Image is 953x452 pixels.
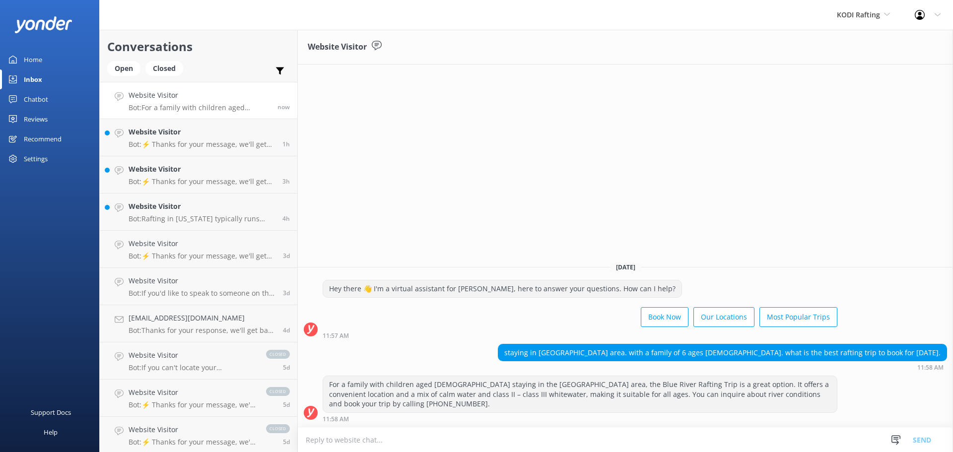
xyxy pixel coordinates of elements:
div: 11:57am 18-Aug-2025 (UTC -06:00) America/Chihuahua [323,332,837,339]
div: Hey there 👋 I'm a virtual assistant for [PERSON_NAME], here to answer your questions. How can I h... [323,280,681,297]
a: Website VisitorBot:⚡ Thanks for your message, we'll get back to you as soon as we can. You're als... [100,231,297,268]
h4: Website Visitor [129,350,256,361]
p: Bot: Thanks for your response, we'll get back to you as soon as we can during opening hours. [129,326,275,335]
div: Help [44,422,58,442]
button: Book Now [641,307,688,327]
strong: 11:58 AM [323,416,349,422]
button: Our Locations [693,307,754,327]
div: Support Docs [31,402,71,422]
span: closed [266,424,290,433]
p: Bot: If you can't locate your confirmation email, please reach out via our contact form at [URL][... [129,363,256,372]
h4: Website Visitor [129,127,275,137]
span: 03:00pm 13-Aug-2025 (UTC -06:00) America/Chihuahua [283,326,290,334]
h4: [EMAIL_ADDRESS][DOMAIN_NAME] [129,313,275,323]
p: Bot: Rafting in [US_STATE] typically runs from [DATE] to [DATE], but some rivers may be runnable ... [129,214,275,223]
a: Website VisitorBot:For a family with children aged [DEMOGRAPHIC_DATA] staying in the [GEOGRAPHIC_... [100,82,297,119]
p: Bot: ⚡ Thanks for your message, we'll get back to you as soon as we can. You're also welcome to k... [129,400,256,409]
span: closed [266,350,290,359]
h4: Website Visitor [129,424,256,435]
span: [DATE] [610,263,641,271]
img: yonder-white-logo.png [15,16,72,33]
span: 10:19am 18-Aug-2025 (UTC -06:00) America/Chihuahua [282,140,290,148]
a: Website VisitorBot:If you'd like to speak to someone on the KODI Rafting team, please give us a c... [100,268,297,305]
span: closed [266,387,290,396]
a: [EMAIL_ADDRESS][DOMAIN_NAME]Bot:Thanks for your response, we'll get back to you as soon as we can... [100,305,297,342]
span: 05:59pm 12-Aug-2025 (UTC -06:00) America/Chihuahua [283,400,290,409]
div: Home [24,50,42,69]
div: 11:58am 18-Aug-2025 (UTC -06:00) America/Chihuahua [323,415,837,422]
strong: 11:57 AM [323,333,349,339]
span: 06:00pm 12-Aug-2025 (UTC -06:00) America/Chihuahua [283,363,290,372]
span: 08:28am 18-Aug-2025 (UTC -06:00) America/Chihuahua [282,177,290,186]
h3: Website Visitor [308,41,367,54]
a: Website VisitorBot:If you can't locate your confirmation email, please reach out via our contact ... [100,342,297,380]
h4: Website Visitor [129,201,275,212]
a: Website VisitorBot:⚡ Thanks for your message, we'll get back to you as soon as we can. You're als... [100,380,297,417]
h4: Website Visitor [129,275,275,286]
p: Bot: ⚡ Thanks for your message, we'll get back to you as soon as we can. You're also welcome to k... [129,252,275,260]
h4: Website Visitor [129,387,256,398]
h4: Website Visitor [129,164,275,175]
div: Recommend [24,129,62,149]
div: Inbox [24,69,42,89]
div: 11:58am 18-Aug-2025 (UTC -06:00) America/Chihuahua [498,364,947,371]
div: Closed [145,61,183,76]
span: 03:59pm 12-Aug-2025 (UTC -06:00) America/Chihuahua [283,438,290,446]
div: Open [107,61,140,76]
p: Bot: ⚡ Thanks for your message, we'll get back to you as soon as we can. You're also welcome to k... [129,140,275,149]
a: Website VisitorBot:Rafting in [US_STATE] typically runs from [DATE] to [DATE], but some rivers ma... [100,194,297,231]
span: 07:00am 18-Aug-2025 (UTC -06:00) America/Chihuahua [282,214,290,223]
div: staying in [GEOGRAPHIC_DATA] area. with a family of 6 ages [DEMOGRAPHIC_DATA]. what is the best r... [498,344,947,361]
span: 04:12pm 14-Aug-2025 (UTC -06:00) America/Chihuahua [283,289,290,297]
div: Settings [24,149,48,169]
p: Bot: ⚡ Thanks for your message, we'll get back to you as soon as we can. You're also welcome to k... [129,438,256,447]
div: Chatbot [24,89,48,109]
strong: 11:58 AM [917,365,944,371]
p: Bot: If you'd like to speak to someone on the KODI Rafting team, please give us a call at [PHONE_... [129,289,275,298]
a: Closed [145,63,188,73]
p: Bot: ⚡ Thanks for your message, we'll get back to you as soon as we can. You're also welcome to k... [129,177,275,186]
p: Bot: For a family with children aged [DEMOGRAPHIC_DATA] staying in the [GEOGRAPHIC_DATA] area, th... [129,103,270,112]
h4: Website Visitor [129,238,275,249]
span: 11:58am 18-Aug-2025 (UTC -06:00) America/Chihuahua [277,103,290,111]
h2: Conversations [107,37,290,56]
button: Most Popular Trips [759,307,837,327]
h4: Website Visitor [129,90,270,101]
span: KODI Rafting [837,10,880,19]
a: Website VisitorBot:⚡ Thanks for your message, we'll get back to you as soon as we can. You're als... [100,156,297,194]
a: Open [107,63,145,73]
div: For a family with children aged [DEMOGRAPHIC_DATA] staying in the [GEOGRAPHIC_DATA] area, the Blu... [323,376,837,412]
a: Website VisitorBot:⚡ Thanks for your message, we'll get back to you as soon as we can. You're als... [100,119,297,156]
div: Reviews [24,109,48,129]
span: 05:21pm 14-Aug-2025 (UTC -06:00) America/Chihuahua [283,252,290,260]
